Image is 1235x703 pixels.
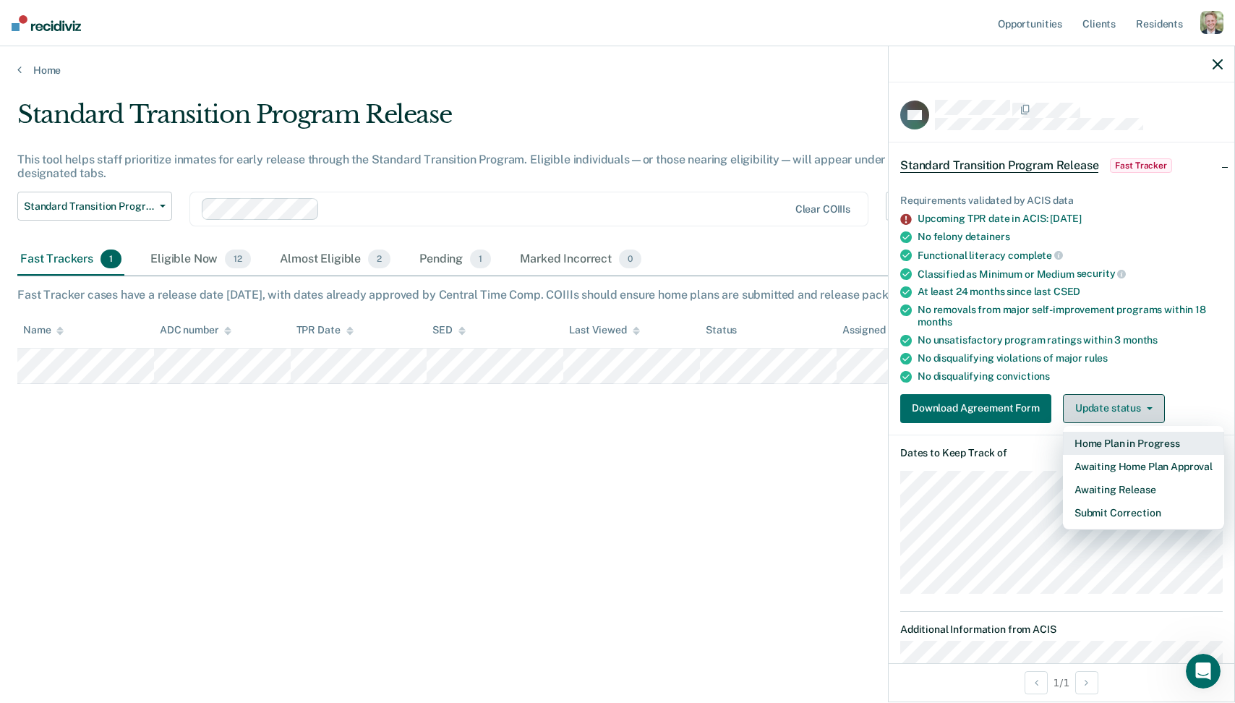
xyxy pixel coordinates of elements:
div: Pending [416,244,494,276]
span: Standard Transition Program Release [900,158,1098,173]
span: rules [1085,352,1108,364]
div: Upcoming TPR date in ACIS: [DATE] [918,213,1223,225]
span: 2 [368,250,390,268]
button: Home Plan in Progress [1063,432,1224,455]
button: Submit Correction [1063,501,1224,524]
div: Almost Eligible [277,244,393,276]
span: Standard Transition Program Release [24,200,154,213]
iframe: Intercom live chat [1186,654,1221,689]
img: Recidiviz [12,15,81,31]
div: Requirements validated by ACIS data [900,195,1223,207]
div: Fast Tracker cases have a release date [DATE], with dates already approved by Central Time Comp. ... [17,288,1218,302]
span: months [918,316,952,328]
span: 1 [470,250,491,268]
div: Name [23,324,64,336]
div: Assigned to [842,324,910,336]
div: Functional literacy [918,249,1223,262]
div: Standard Transition Program ReleaseFast Tracker [889,142,1234,189]
dt: Additional Information from ACIS [900,623,1223,636]
div: Last Viewed [569,324,639,336]
div: Eligible Now [148,244,254,276]
span: 0 [619,250,641,268]
span: 1 [101,250,121,268]
dt: Dates to Keep Track of [900,447,1223,459]
span: CSED [1054,286,1080,297]
div: No disqualifying violations of major [918,352,1223,365]
span: security [1077,268,1127,279]
div: ADC number [160,324,232,336]
span: convictions [996,370,1050,382]
div: This tool helps staff prioritize inmates for early release through the Standard Transition Progra... [17,153,944,180]
a: Home [17,64,1218,77]
div: No removals from major self-improvement programs within 18 [918,304,1223,328]
div: TPR Date [296,324,354,336]
div: No felony [918,231,1223,243]
div: Clear COIIIs [795,203,850,216]
div: At least 24 months since last [918,286,1223,298]
span: detainers [965,231,1010,242]
span: 12 [225,250,251,268]
button: Download Agreement Form [900,394,1051,423]
div: No disqualifying [918,370,1223,383]
div: Marked Incorrect [517,244,644,276]
div: Fast Trackers [17,244,124,276]
button: Previous Opportunity [1025,671,1048,694]
div: Standard Transition Program Release [17,100,944,141]
button: Update status [1063,394,1165,423]
div: Status [706,324,737,336]
button: Awaiting Release [1063,478,1224,501]
div: SED [432,324,466,336]
span: complete [1008,250,1063,261]
div: 1 / 1 [889,663,1234,702]
span: Fast Tracker [1110,158,1172,173]
div: No unsatisfactory program ratings within 3 [918,334,1223,346]
div: Classified as Minimum or Medium [918,268,1223,281]
span: months [1123,334,1158,346]
button: Awaiting Home Plan Approval [1063,455,1224,478]
a: Download Agreement Form [900,394,1057,423]
button: Next Opportunity [1075,671,1098,694]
